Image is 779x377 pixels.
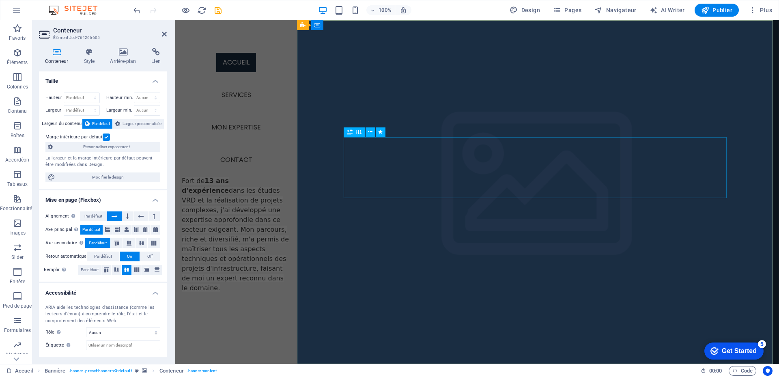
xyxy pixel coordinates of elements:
[763,366,773,376] button: Usercentrics
[715,368,716,374] span: :
[729,366,756,376] button: Code
[145,48,167,65] h4: Lien
[11,254,24,261] p: Slider
[39,71,167,86] h4: Taille
[77,48,104,65] h4: Style
[106,95,134,100] label: Hauteur min.
[147,252,153,261] span: Off
[44,265,78,275] label: Remplir
[120,252,140,261] button: On
[745,4,775,17] button: Plus
[45,142,160,152] button: Personnaliser espacement
[45,340,86,350] label: Étiquette
[80,225,103,235] button: Par défaut
[24,9,59,16] div: Get Started
[366,5,395,15] button: 100%
[379,5,392,15] h6: 100%
[113,119,164,129] button: Largeur personnalisée
[45,211,80,221] label: Alignement
[181,5,190,15] button: Cliquez ici pour quitter le mode Aperçu et poursuivre l'édition.
[39,48,77,65] h4: Conteneur
[11,132,24,139] p: Boîtes
[94,252,112,261] span: Par défaut
[213,6,223,15] i: Enregistrer (Ctrl+S)
[3,303,32,309] p: Pied de page
[197,6,207,15] i: Actualiser la page
[78,265,101,275] button: Par défaut
[4,327,31,334] p: Formulaires
[701,366,722,376] h6: Durée de la session
[506,4,543,17] button: Design
[10,278,25,285] p: En-tête
[87,252,119,261] button: Par défaut
[550,4,585,17] button: Pages
[45,132,103,142] label: Marge intérieure par défaut
[123,119,161,129] span: Largeur personnalisée
[45,95,64,100] label: Hauteur
[650,6,685,14] span: AI Writer
[187,366,217,376] span: . banner-content
[89,238,107,248] span: Par défaut
[80,211,107,221] button: Par défaut
[159,366,184,376] span: Cliquez pour sélectionner. Double-cliquez pour modifier.
[5,157,29,163] p: Accordéon
[6,366,33,376] a: Cliquez pour annuler la sélection. Double-cliquez pour ouvrir Pages.
[132,5,142,15] button: undo
[45,366,66,376] span: Cliquez pour sélectionner. Double-cliquez pour modifier.
[55,142,158,152] span: Personnaliser espacement
[132,6,142,15] i: Annuler : Éditer le titre (Ctrl+Z)
[81,265,99,275] span: Par défaut
[104,48,145,65] h4: Arrière-plan
[140,252,160,261] button: Off
[7,84,28,90] p: Colonnes
[646,4,688,17] button: AI Writer
[9,35,26,41] p: Favoris
[39,190,167,205] h4: Mise en page (Flexbox)
[39,283,167,298] h4: Accessibilité
[732,366,753,376] span: Code
[7,181,28,187] p: Tableaux
[85,238,110,248] button: Par défaut
[45,172,160,182] button: Modifier le design
[45,238,85,248] label: Axe secondaire
[506,4,543,17] div: Design (Ctrl+Alt+Y)
[356,130,362,135] span: H1
[92,119,110,129] span: Par défaut
[8,108,27,114] p: Contenu
[45,304,160,325] div: ARIA aide les technologies d'assistance (comme les lecteurs d'écran) à comprendre le rôle, l'état...
[45,108,64,112] label: Largeur
[69,366,132,376] span: . banner .preset-banner-v3-default
[197,5,207,15] button: reload
[695,4,739,17] button: Publier
[213,5,223,15] button: save
[53,34,151,41] h3: Élément #ed-764266605
[709,366,722,376] span: 00 00
[45,225,80,235] label: Axe principal
[58,172,158,182] span: Modifier le design
[701,6,732,14] span: Publier
[7,59,28,66] p: Éléments
[127,252,132,261] span: On
[47,5,108,15] img: Editor Logo
[45,252,87,261] label: Retour automatique
[594,6,636,14] span: Navigateur
[45,366,217,376] nav: breadcrumb
[6,4,66,21] div: Get Started 5 items remaining, 0% complete
[82,225,100,235] span: Par défaut
[82,119,112,129] button: Par défaut
[591,4,639,17] button: Navigateur
[142,368,147,373] i: Cet élément contient un arrière-plan.
[135,368,139,373] i: Cet élément est une présélection personnalisable.
[84,211,102,221] span: Par défaut
[9,230,26,236] p: Images
[42,119,82,129] label: Largeur du contenu
[6,351,28,358] p: Marketing
[749,6,772,14] span: Plus
[53,27,167,34] h2: Conteneur
[45,327,63,337] span: Rôle
[510,6,540,14] span: Design
[106,108,134,112] label: Largeur min.
[400,6,407,14] i: Lors du redimensionnement, ajuster automatiquement le niveau de zoom en fonction de l'appareil sé...
[60,2,68,10] div: 5
[86,340,160,350] input: Utiliser un nom descriptif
